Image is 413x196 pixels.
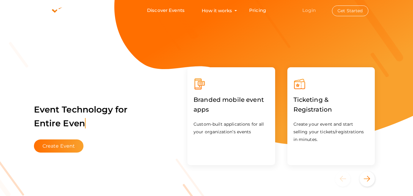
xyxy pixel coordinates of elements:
[249,5,266,16] a: Pricing
[293,120,369,143] p: Create your event and start selling your tickets/registrations in minutes.
[332,6,368,16] button: Get Started
[147,5,185,16] a: Discover Events
[335,171,358,187] button: Previous
[360,171,375,187] button: Next
[34,139,84,153] button: Create Event
[293,90,369,119] label: Ticketing & Registration
[34,118,86,128] span: Entire Even
[194,120,269,136] p: Custom-built applications for all your organization’s events
[194,107,269,113] a: Branded mobile event apps
[302,7,316,13] a: Login
[194,90,269,119] label: Branded mobile event apps
[293,107,369,113] a: Ticketing & Registration
[200,5,234,16] button: How it works
[34,95,128,138] label: Event Technology for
